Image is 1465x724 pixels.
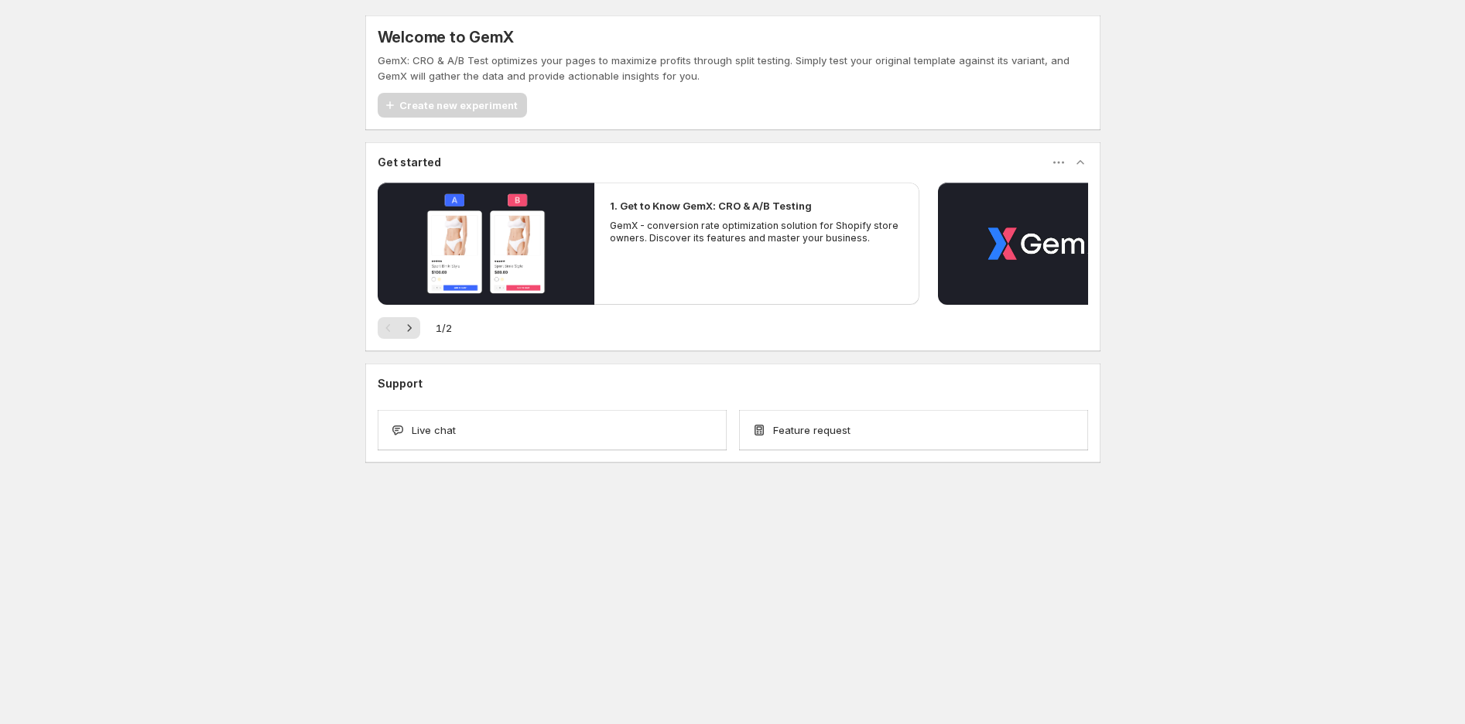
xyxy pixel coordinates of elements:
[412,422,456,438] span: Live chat
[378,376,423,391] h3: Support
[773,422,851,438] span: Feature request
[378,155,441,170] h3: Get started
[610,220,904,244] p: GemX - conversion rate optimization solution for Shopify store owners. Discover its features and ...
[436,320,452,336] span: 1 / 2
[378,28,514,46] h5: Welcome to GemX
[378,53,1088,84] p: GemX: CRO & A/B Test optimizes your pages to maximize profits through split testing. Simply test ...
[610,198,812,213] h2: 1. Get to Know GemX: CRO & A/B Testing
